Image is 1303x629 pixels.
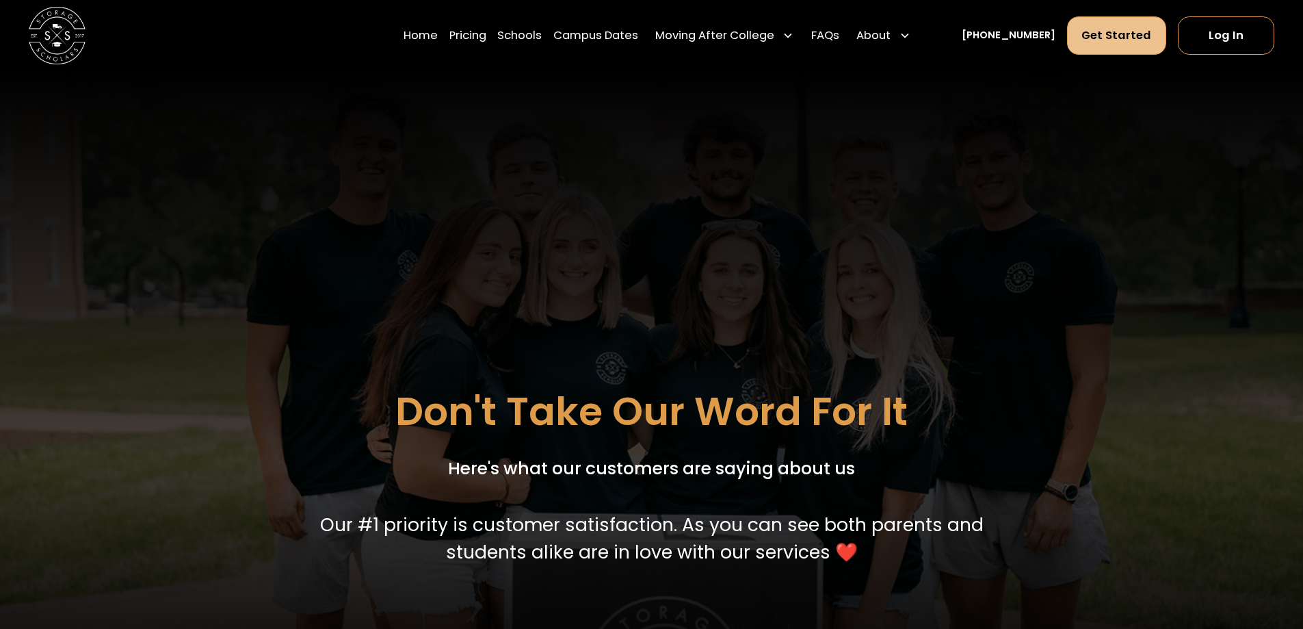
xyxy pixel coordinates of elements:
[962,28,1055,43] a: [PHONE_NUMBER]
[553,16,638,55] a: Campus Dates
[497,16,542,55] a: Schools
[404,16,438,55] a: Home
[1067,16,1167,55] a: Get Started
[1178,16,1274,55] a: Log In
[856,27,891,44] div: About
[395,390,908,433] h1: Don't Take Our Word For It
[449,16,486,55] a: Pricing
[448,456,855,481] p: Here's what our customers are saying about us
[29,7,85,64] img: Storage Scholars main logo
[29,7,85,64] a: home
[650,16,800,55] div: Moving After College
[851,16,917,55] div: About
[655,27,774,44] div: Moving After College
[310,511,993,566] p: Our #1 priority is customer satisfaction. As you can see both parents and students alike are in l...
[811,16,839,55] a: FAQs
